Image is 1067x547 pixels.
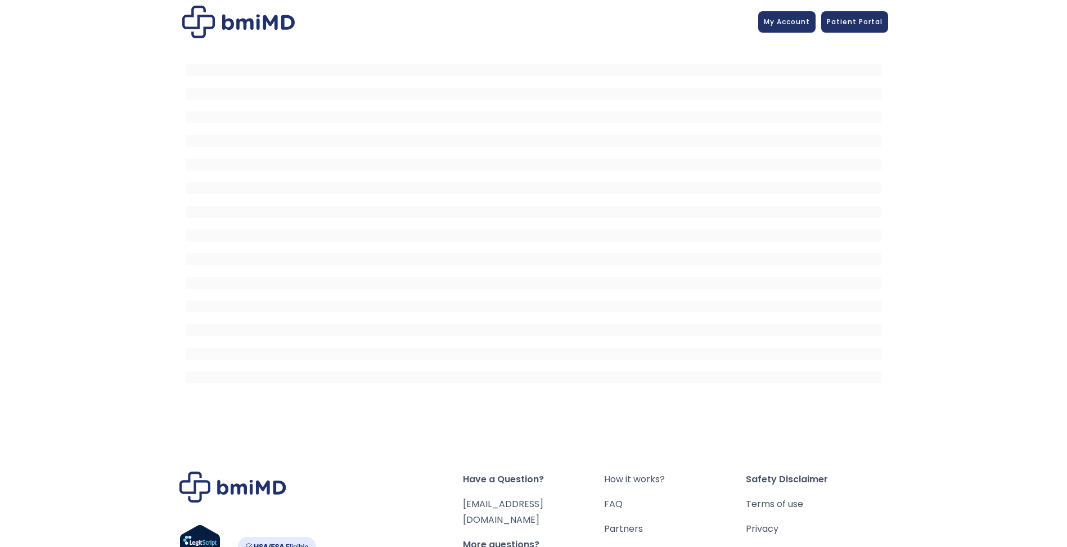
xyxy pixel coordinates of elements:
span: Safety Disclaimer [746,472,888,487]
img: Brand Logo [179,472,286,503]
a: Privacy [746,521,888,537]
a: [EMAIL_ADDRESS][DOMAIN_NAME] [463,497,543,526]
a: FAQ [604,496,746,512]
span: My Account [764,17,810,26]
a: My Account [758,11,816,33]
a: Partners [604,521,746,537]
span: Have a Question? [463,472,605,487]
a: How it works? [604,472,746,487]
span: Patient Portal [827,17,883,26]
iframe: MDI Patient Messaging Portal [186,52,881,390]
a: Patient Portal [821,11,888,33]
a: Terms of use [746,496,888,512]
img: Patient Messaging Portal [182,6,295,38]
